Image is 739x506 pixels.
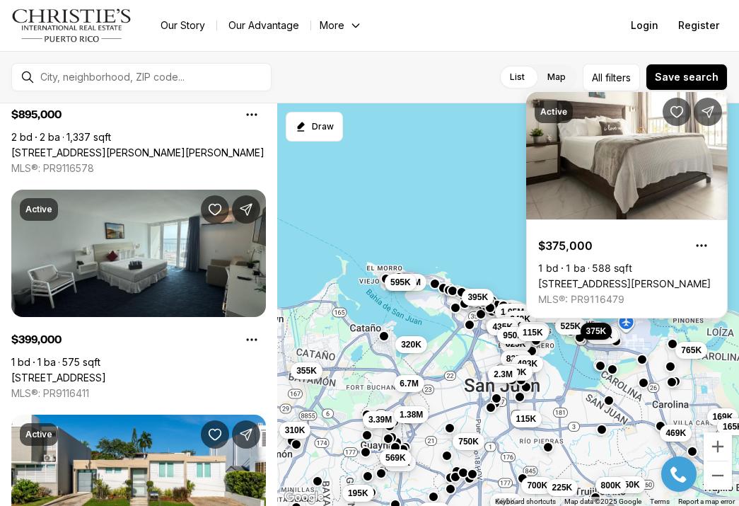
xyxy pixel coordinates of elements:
[540,106,567,117] p: Active
[232,195,260,224] button: Share Property
[706,408,738,425] button: 169K
[678,498,735,505] a: Report a map error
[712,411,733,422] span: 169K
[503,330,523,341] span: 950K
[11,8,132,42] img: logo
[660,425,692,442] button: 469K
[588,326,619,343] button: 399K
[458,436,479,447] span: 750K
[504,311,536,328] button: 249K
[592,330,612,341] span: 490K
[497,327,529,344] button: 950K
[681,345,702,356] span: 765K
[605,70,631,85] span: filters
[523,327,543,338] span: 115K
[704,432,732,461] button: Zoom in
[678,20,719,31] span: Register
[296,365,317,376] span: 355K
[516,413,536,425] span: 115K
[613,476,645,493] button: 350K
[395,336,427,353] button: 320K
[500,350,532,367] button: 825K
[586,326,606,337] span: 375K
[665,427,686,439] span: 469K
[201,420,229,449] button: Save Property: A12 CALLE 4
[506,367,526,378] span: 680K
[238,326,266,354] button: Property options
[536,64,577,90] label: Map
[149,16,216,35] a: Our Story
[394,375,424,392] button: 6.7M
[505,338,525,350] span: 625K
[564,498,641,505] span: Map data ©2025 Google
[384,274,416,291] button: 595K
[510,314,530,325] span: 249K
[238,100,266,129] button: Property options
[402,277,421,288] span: 1.3M
[401,339,421,350] span: 320K
[217,16,310,35] a: Our Advantage
[580,323,612,340] button: 375K
[600,480,621,491] span: 800K
[554,318,586,335] button: 525K
[396,274,426,291] button: 1.3M
[286,112,343,142] button: Start drawing
[518,322,549,339] button: 685K
[201,195,229,224] button: Save Property: 6165 AVENUE ISLA VERDE #1450
[362,411,397,428] button: 3.39M
[25,429,52,440] p: Active
[499,335,531,352] button: 625K
[506,353,526,364] span: 825K
[592,70,603,85] span: All
[670,11,728,40] button: Register
[511,355,543,372] button: 493K
[25,204,52,215] p: Active
[619,479,639,490] span: 350K
[675,342,707,359] button: 765K
[284,425,305,436] span: 310K
[494,304,529,321] button: 1.95M
[595,477,627,494] button: 800K
[400,378,419,389] span: 6.7M
[517,324,549,341] button: 115K
[586,327,618,344] button: 490K
[232,420,260,449] button: Share Property
[368,414,391,425] span: 3.39M
[385,452,406,464] span: 569K
[622,11,667,40] button: Login
[394,406,429,423] button: 1.38M
[347,488,368,499] span: 195K
[527,480,547,491] span: 700K
[384,454,416,471] button: 535K
[467,292,488,303] span: 395K
[687,231,716,260] button: Property options
[517,358,537,369] span: 493K
[583,64,640,91] button: Allfilters
[650,498,670,505] a: Terms (opens in new tab)
[631,20,658,31] span: Login
[311,16,371,35] button: More
[655,71,718,83] span: Save search
[499,64,536,90] label: List
[501,320,521,331] span: 450K
[663,98,691,126] button: Save Property: 5803 JOSÉ M. TARTAK AVE #407
[291,362,322,379] button: 355K
[500,364,532,381] button: 680K
[510,410,542,427] button: 115K
[462,289,494,306] button: 395K
[487,318,518,335] button: 435K
[380,449,412,466] button: 569K
[400,409,423,420] span: 1.38M
[390,277,410,288] span: 595K
[453,433,484,450] button: 750K
[694,98,722,126] button: Share Property
[538,277,711,290] a: 5803 JOSÉ M. TARTAK AVE #407, CAROLINA PR, 00979
[704,461,732,490] button: Zoom out
[494,369,513,380] span: 2.3M
[560,321,581,332] span: 525K
[546,479,578,496] button: 225K
[500,306,523,318] span: 1.95M
[646,64,728,91] button: Save search
[495,317,527,334] button: 450K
